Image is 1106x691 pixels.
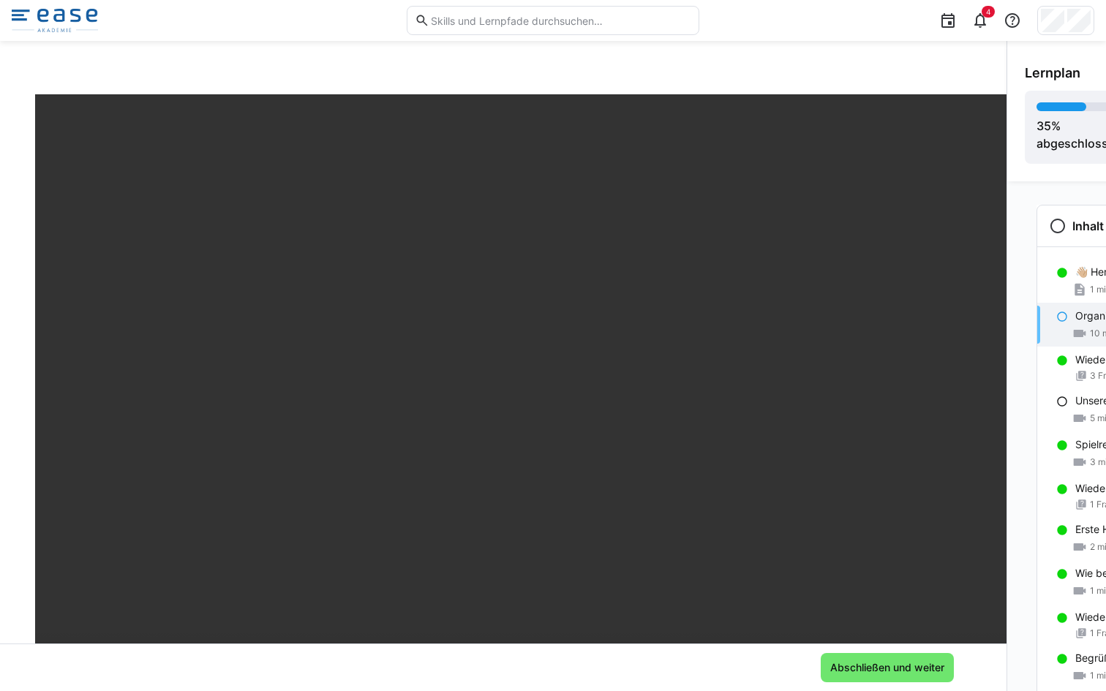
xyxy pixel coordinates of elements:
span: Lernplan [1025,65,1080,81]
input: Skills und Lernpfade durchsuchen… [429,14,691,27]
span: 35 [1037,118,1051,133]
span: Abschließen und weiter [828,660,947,675]
h3: Inhalt [1072,219,1104,233]
button: Abschließen und weiter [821,653,954,682]
span: 4 [986,7,990,16]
